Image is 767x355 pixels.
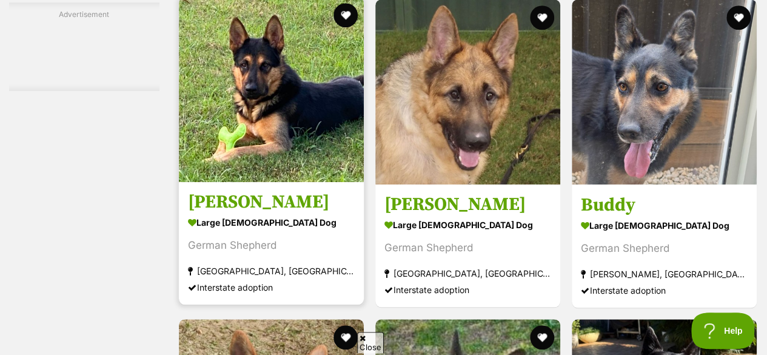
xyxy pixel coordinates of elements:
h3: [PERSON_NAME] [188,191,355,214]
a: [PERSON_NAME] large [DEMOGRAPHIC_DATA] Dog German Shepherd [GEOGRAPHIC_DATA], [GEOGRAPHIC_DATA] I... [179,182,364,305]
iframe: Help Scout Beacon - Open [691,313,755,349]
strong: large [DEMOGRAPHIC_DATA] Dog [581,217,748,234]
div: German Shepherd [581,240,748,257]
button: favourite [333,325,358,350]
a: [PERSON_NAME] large [DEMOGRAPHIC_DATA] Dog German Shepherd [GEOGRAPHIC_DATA], [GEOGRAPHIC_DATA] I... [375,184,560,308]
button: favourite [726,325,751,350]
button: favourite [530,325,554,350]
div: Interstate adoption [188,280,355,296]
strong: [GEOGRAPHIC_DATA], [GEOGRAPHIC_DATA] [384,266,551,282]
div: Interstate adoption [581,282,748,299]
strong: [PERSON_NAME], [GEOGRAPHIC_DATA] [581,266,748,282]
a: Buddy large [DEMOGRAPHIC_DATA] Dog German Shepherd [PERSON_NAME], [GEOGRAPHIC_DATA] Interstate ad... [572,184,757,308]
button: favourite [530,5,554,30]
strong: large [DEMOGRAPHIC_DATA] Dog [188,214,355,232]
div: German Shepherd [384,240,551,257]
strong: [GEOGRAPHIC_DATA], [GEOGRAPHIC_DATA] [188,263,355,280]
button: favourite [333,3,358,27]
strong: large [DEMOGRAPHIC_DATA] Dog [384,217,551,234]
div: Interstate adoption [384,282,551,299]
span: Close [357,332,384,353]
div: Advertisement [9,3,159,92]
h3: [PERSON_NAME] [384,194,551,217]
div: German Shepherd [188,238,355,254]
button: favourite [726,5,751,30]
h3: Buddy [581,194,748,217]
